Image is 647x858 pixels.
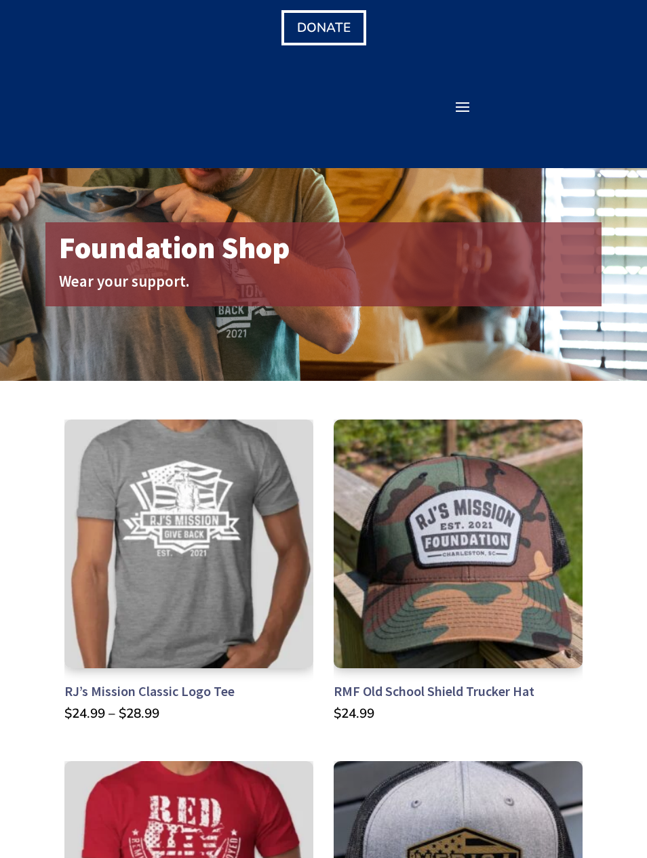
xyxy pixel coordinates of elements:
a: RMF Old School Shield Trucker HatRMF Old School Shield Trucker Hat $24.99 [334,420,582,722]
a: DONATE [281,10,366,45]
h2: Wear your support. [59,270,595,300]
bdi: 24.99 [64,705,105,722]
img: RJ’s Mission Classic Logo Tee [64,420,313,668]
h2: RJ’s Mission Classic Logo Tee [64,674,313,705]
span: $ [64,705,72,722]
a: RJ’s Mission Classic Logo TeeRJ’s Mission Classic Logo Tee [64,420,313,722]
img: RMF Old School Shield Trucker Hat [334,420,582,668]
span: $ [119,705,126,722]
span: – [109,705,115,722]
h1: Foundation Shop [59,229,595,272]
span: $ [334,705,341,722]
bdi: 28.99 [119,705,159,722]
bdi: 24.99 [334,705,374,722]
h2: RMF Old School Shield Trucker Hat [334,674,582,705]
